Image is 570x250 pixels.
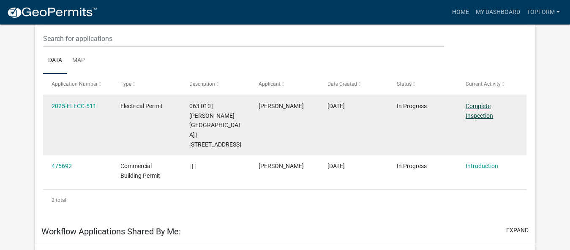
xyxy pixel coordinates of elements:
span: Application Number [52,81,98,87]
span: 09/09/2025 [327,163,345,169]
span: Description [189,81,215,87]
span: Current Activity [466,81,501,87]
h5: Workflow Applications Shared By Me: [41,226,181,236]
a: Data [43,47,67,74]
input: Search for applications [43,30,444,47]
a: Complete Inspection [466,103,493,119]
span: In Progress [397,103,427,109]
datatable-header-cell: Applicant [251,74,319,94]
datatable-header-cell: Description [181,74,250,94]
button: expand [506,226,529,235]
span: Electrical Permit [120,103,163,109]
datatable-header-cell: Date Created [319,74,388,94]
datatable-header-cell: Type [112,74,181,94]
a: Home [449,4,472,20]
span: 09/09/2025 [327,103,345,109]
span: Wes Deweese [259,163,304,169]
a: 475692 [52,163,72,169]
span: Wes Deweese [259,103,304,109]
div: 2 total [43,190,526,211]
span: Status [397,81,412,87]
datatable-header-cell: Application Number [43,74,112,94]
a: Introduction [466,163,498,169]
a: 2025-ELECC-511 [52,103,96,109]
a: My Dashboard [472,4,524,20]
span: Type [120,81,131,87]
a: TopForm [524,4,563,20]
span: | | | [189,163,196,169]
span: 063 010 | PUTNAM GENERAL HOSPITAL | 101 Greensboro Rd [189,103,241,148]
datatable-header-cell: Status [389,74,458,94]
a: Map [67,47,90,74]
datatable-header-cell: Current Activity [458,74,526,94]
span: In Progress [397,163,427,169]
span: Commercial Building Permit [120,163,160,179]
span: Date Created [327,81,357,87]
span: Applicant [259,81,281,87]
